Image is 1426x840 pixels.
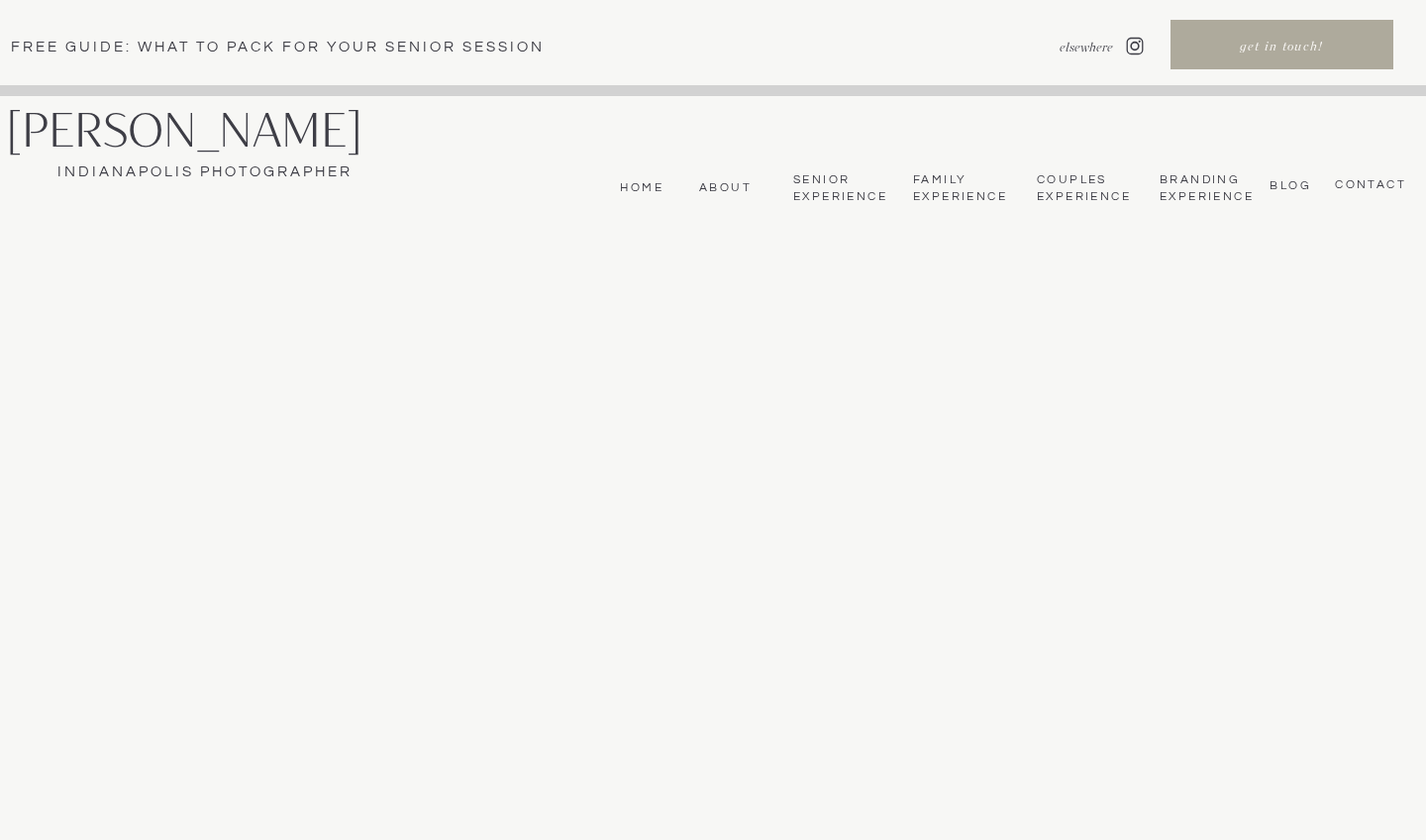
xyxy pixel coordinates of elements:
[913,172,1005,205] a: Family Experience
[793,172,885,205] a: Senior Experience
[1329,177,1406,193] a: CONTACT
[1265,178,1311,192] a: bLog
[692,180,752,196] a: About
[1160,172,1250,205] nav: Branding Experience
[1172,38,1390,59] a: get in touch!
[6,161,403,183] a: Indianapolis Photographer
[1160,172,1250,205] a: BrandingExperience
[1010,39,1113,56] nav: elsewhere
[6,105,421,157] a: [PERSON_NAME]
[615,180,663,196] a: Home
[1037,172,1129,205] a: Couples Experience
[11,37,577,56] a: Free Guide: What To pack for your senior session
